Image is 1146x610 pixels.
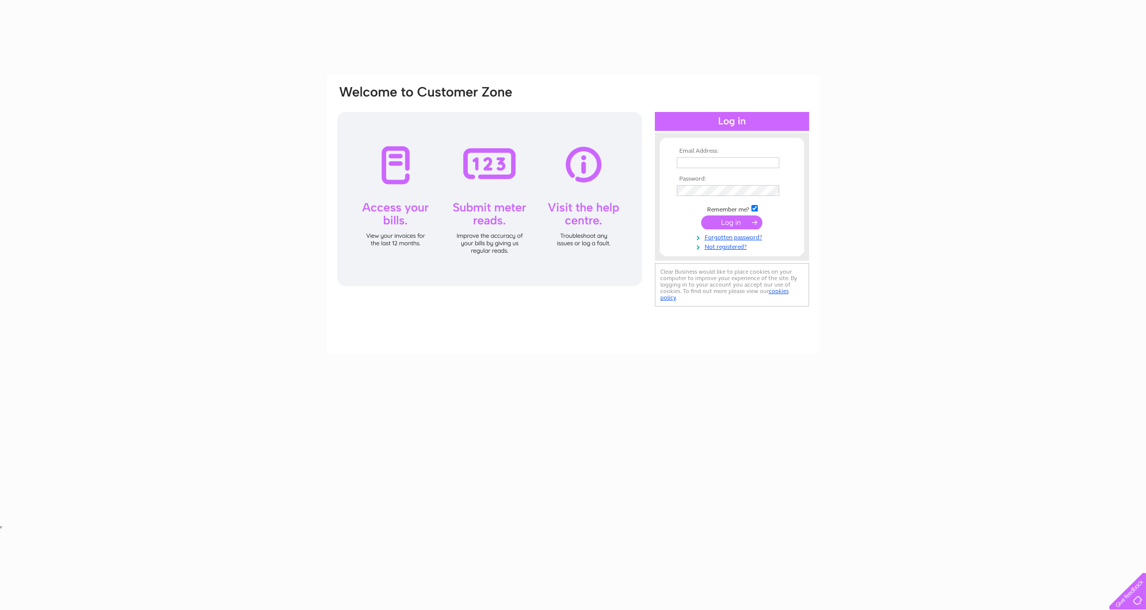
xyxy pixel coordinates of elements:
input: Submit [701,215,762,229]
a: cookies policy [660,288,789,301]
a: Forgotten password? [677,232,790,241]
th: Email Address: [674,148,790,155]
a: Not registered? [677,241,790,251]
div: Clear Business would like to place cookies on your computer to improve your experience of the sit... [655,263,809,306]
th: Password: [674,176,790,183]
td: Remember me? [674,203,790,213]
